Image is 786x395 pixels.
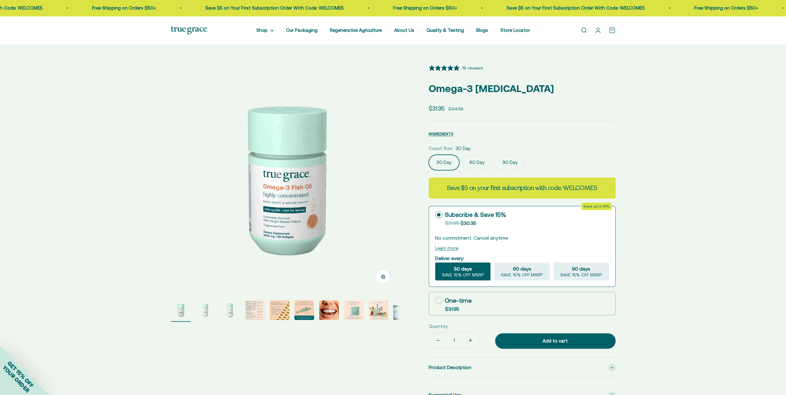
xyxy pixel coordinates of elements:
button: Increase quantity [461,333,479,348]
p: Omega-3 [MEDICAL_DATA] [429,81,616,96]
button: Decrease quantity [429,333,447,348]
span: 30 Day [456,145,471,152]
button: Go to item 3 [220,300,240,322]
img: - Sustainably sourced, wild-caught Alaskan fish - Provides 1400 mg of the essential fatty Acids E... [270,300,289,320]
a: Blogs [476,27,488,33]
button: Go to item 5 [270,300,289,322]
strong: Save $5 on your first subscription with code: WELCOME5 [447,184,597,192]
sale-price: $31.95 [429,104,445,113]
img: Our full product line provides a robust and comprehensive offering for a true foundation of healt... [368,300,388,320]
button: Go to item 9 [368,300,388,322]
a: Free Shipping on Orders $50+ [92,5,156,11]
button: Go to item 10 [393,305,413,322]
a: Store Locator [500,27,530,33]
button: 5 stars, 16 ratings [429,65,483,71]
img: Omega-3 Fish Oil [220,300,240,320]
compare-at-price: $34.95 [448,105,464,113]
img: Omega-3 Fish Oil [195,300,215,320]
a: About Us [394,27,414,33]
p: Save $5 on Your First Subscription Order With Code: WELCOME5 [205,4,344,12]
div: 16 reviews [462,65,483,71]
img: Our fish oil is traceable back to the specific fishery it came form, so you can check that it mee... [294,300,314,320]
img: When you opt for our refill pouches instead of buying a whole new bottle every time you buy suppl... [344,300,364,320]
img: Omega-3 Fish Oil for Brain, Heart, and Immune Health* Sustainably sourced, wild-caught Alaskan fi... [171,300,191,320]
p: Save $5 on Your First Subscription Order With Code: WELCOME5 [506,4,645,12]
a: Quality & Testing [427,27,464,33]
img: We source our fish oil from Alaskan Pollock that have been freshly caught for human consumption i... [245,300,265,320]
span: Product Description [429,364,471,371]
button: Go to item 1 [171,300,191,322]
a: Free Shipping on Orders $50+ [694,5,758,11]
label: Quantity: [429,323,449,330]
summary: Product Description [429,358,616,377]
button: Go to item 4 [245,300,265,322]
div: Add to cart [507,337,603,345]
button: INGREDIENTS [429,130,453,137]
img: Omega-3 Fish Oil for Brain, Heart, and Immune Health* Sustainably sourced, wild-caught Alaskan fi... [171,65,399,293]
span: INGREDIENTS [429,132,453,136]
button: Go to item 2 [195,300,215,322]
button: Go to item 6 [294,300,314,322]
button: Add to cart [495,333,616,349]
button: Go to item 8 [344,300,364,322]
legend: Count Size: [429,145,453,152]
span: YOUR ORDER [1,364,31,394]
button: Go to item 7 [319,300,339,322]
img: Alaskan Pollock live a short life and do not bio-accumulate heavy metals and toxins the way older... [319,300,339,320]
a: Free Shipping on Orders $50+ [393,5,457,11]
a: Our Packaging [286,27,317,33]
span: GET 15% OFF [6,360,35,389]
summary: Shop [256,27,274,34]
a: Regenerative Agriculture [330,27,382,33]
